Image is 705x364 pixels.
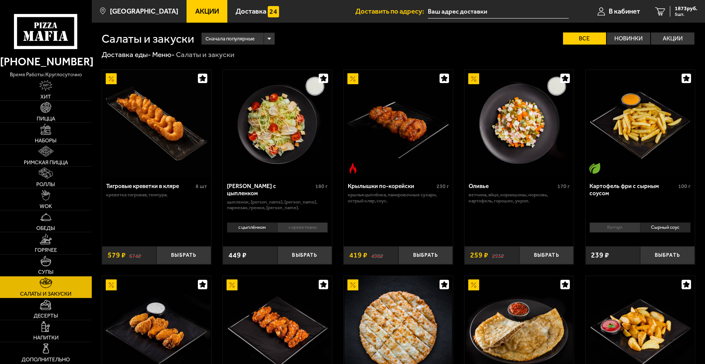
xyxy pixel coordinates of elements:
span: Десерты [34,313,58,318]
img: Акционный [227,279,238,290]
a: АкционныйТигровые креветки в кляре [102,70,211,177]
button: Выбрать [519,246,574,264]
img: Акционный [106,73,117,84]
span: Доставка [236,8,266,15]
span: WOK [40,204,52,209]
span: Сначала популярные [205,32,255,46]
button: Выбрать [640,246,695,264]
a: АкционныйОливье [464,70,574,177]
div: Картофель фри с сырным соусом [589,183,676,197]
span: 419 ₽ [349,251,367,259]
span: 5 шт. [675,12,697,17]
span: 180 г [315,183,328,190]
img: Острое блюдо [347,163,358,174]
img: Оливье [466,70,573,177]
span: Супы [38,269,54,275]
span: Товарищеский проспект, 22к1 [428,5,569,19]
a: Салат Цезарь с цыпленком [223,70,332,177]
div: Тигровые креветки в кляре [106,183,194,190]
p: креветка тигровая, темпура. [106,192,207,198]
label: Новинки [607,32,650,45]
img: Акционный [106,279,117,290]
button: Выбрать [156,246,211,264]
a: Меню- [152,50,175,59]
s: 293 ₽ [492,251,504,259]
s: 674 ₽ [129,251,141,259]
img: Акционный [347,73,358,84]
span: Акции [195,8,219,15]
li: Кетчуп [589,222,640,233]
span: 239 ₽ [591,251,609,259]
span: Доставить по адресу: [355,8,428,15]
span: Дополнительно [22,357,70,362]
span: В кабинет [609,8,640,15]
span: Пицца [37,116,55,121]
img: Крылышки по-корейски [344,70,452,177]
li: Сырный соус [640,222,691,233]
img: Салат Цезарь с цыпленком [224,70,331,177]
input: Ваш адрес доставки [428,5,569,19]
a: Доставка еды- [102,50,151,59]
div: Крылышки по-корейски [348,183,435,190]
span: Роллы [36,182,55,187]
span: 1873 руб. [675,6,697,11]
span: Хит [40,94,51,99]
span: Наборы [35,138,57,143]
span: 449 ₽ [228,251,247,259]
span: 170 г [557,183,570,190]
span: Салаты и закуски [20,291,71,296]
span: [GEOGRAPHIC_DATA] [110,8,178,15]
span: Напитки [33,335,59,340]
span: Горячее [35,247,57,253]
h1: Салаты и закуски [102,33,194,45]
p: цыпленок, [PERSON_NAME], [PERSON_NAME], пармезан, гренки, [PERSON_NAME]. [227,199,328,211]
a: АкционныйОстрое блюдоКрылышки по-корейски [344,70,453,177]
div: 0 [586,220,695,241]
img: Акционный [468,279,479,290]
div: 0 [223,220,332,241]
p: крылья цыплёнка, панировочные сухари, острый кляр, соус. [348,192,449,204]
img: Вегетарианское блюдо [589,163,600,174]
span: 230 г [437,183,449,190]
s: 498 ₽ [371,251,383,259]
span: Римская пицца [24,160,68,165]
li: с цыплёнком [227,222,277,233]
span: 579 ₽ [108,251,126,259]
span: 259 ₽ [470,251,488,259]
img: Акционный [347,279,358,290]
img: Тигровые креветки в кляре [103,70,210,177]
label: Акции [651,32,694,45]
span: 8 шт [196,183,207,190]
span: Обеды [36,225,55,231]
span: 100 г [678,183,691,190]
a: Вегетарианское блюдоКартофель фри с сырным соусом [586,70,695,177]
button: Выбрать [398,246,453,264]
img: Акционный [468,73,479,84]
div: [PERSON_NAME] с цыпленком [227,183,314,197]
label: Все [563,32,606,45]
button: Выбрать [278,246,332,264]
li: с креветками [277,222,328,233]
div: Оливье [469,183,555,190]
div: Салаты и закуски [176,50,234,59]
p: ветчина, яйцо, корнишоны, морковь, картофель, горошек, укроп. [469,192,570,204]
img: Картофель фри с сырным соусом [586,70,694,177]
img: 15daf4d41897b9f0e9f617042186c801.svg [268,6,279,17]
